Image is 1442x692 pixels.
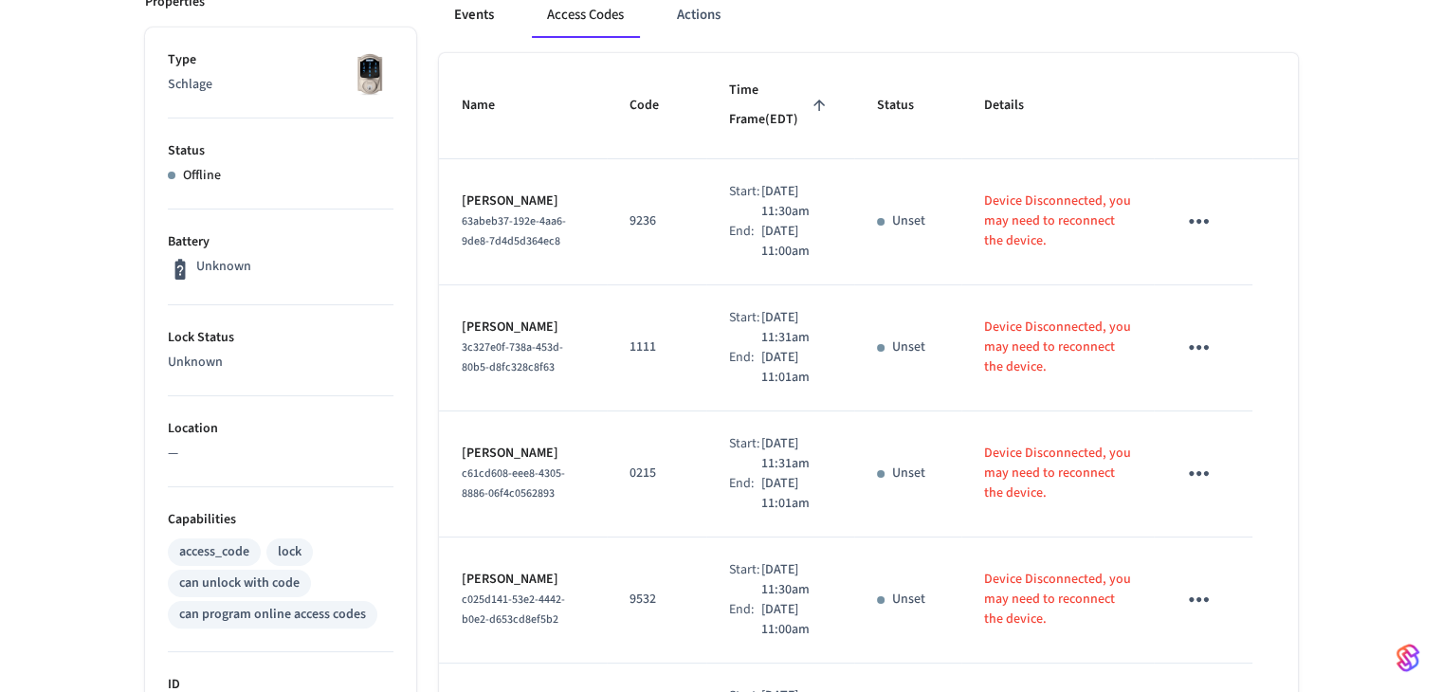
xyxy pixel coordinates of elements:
[729,348,761,388] div: End:
[877,91,939,120] span: Status
[984,318,1131,377] p: Device Disconnected, you may need to reconnect the device.
[729,434,761,474] div: Start:
[729,222,761,262] div: End:
[462,465,565,501] span: c61cd608-eee8-4305-8886-06f4c0562893
[168,444,393,464] p: —
[729,182,761,222] div: Start:
[729,474,761,514] div: End:
[729,308,761,348] div: Start:
[168,419,393,439] p: Location
[462,91,520,120] span: Name
[761,222,831,262] p: [DATE] 11:00am
[168,232,393,252] p: Battery
[630,337,684,357] p: 1111
[630,464,684,483] p: 0215
[892,337,925,357] p: Unset
[168,510,393,530] p: Capabilities
[984,570,1131,629] p: Device Disconnected, you may need to reconnect the device.
[761,182,831,222] p: [DATE] 11:30am
[462,592,565,628] span: c025d141-53e2-4442-b0e2-d653cd8ef5b2
[278,542,301,562] div: lock
[179,574,300,593] div: can unlock with code
[729,600,761,640] div: End:
[462,444,585,464] p: [PERSON_NAME]
[168,50,393,70] p: Type
[179,542,249,562] div: access_code
[462,191,585,211] p: [PERSON_NAME]
[984,444,1131,503] p: Device Disconnected, you may need to reconnect the device.
[984,191,1131,251] p: Device Disconnected, you may need to reconnect the device.
[984,91,1049,120] span: Details
[168,328,393,348] p: Lock Status
[196,257,251,277] p: Unknown
[462,570,585,590] p: [PERSON_NAME]
[168,141,393,161] p: Status
[630,91,684,120] span: Code
[346,50,393,98] img: Schlage Sense Smart Deadbolt with Camelot Trim, Front
[183,166,221,186] p: Offline
[892,464,925,483] p: Unset
[462,339,563,375] span: 3c327e0f-738a-453d-80b5-d8fc328c8f63
[168,353,393,373] p: Unknown
[630,590,684,610] p: 9532
[761,348,831,388] p: [DATE] 11:01am
[179,605,366,625] div: can program online access codes
[761,434,831,474] p: [DATE] 11:31am
[761,600,831,640] p: [DATE] 11:00am
[761,308,831,348] p: [DATE] 11:31am
[729,76,831,136] span: Time Frame(EDT)
[892,590,925,610] p: Unset
[462,318,585,337] p: [PERSON_NAME]
[462,213,566,249] span: 63abeb37-192e-4aa6-9de8-7d4d5d364ec8
[761,474,831,514] p: [DATE] 11:01am
[1396,643,1419,673] img: SeamLogoGradient.69752ec5.svg
[168,75,393,95] p: Schlage
[892,211,925,231] p: Unset
[630,211,684,231] p: 9236
[761,560,831,600] p: [DATE] 11:30am
[729,560,761,600] div: Start:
